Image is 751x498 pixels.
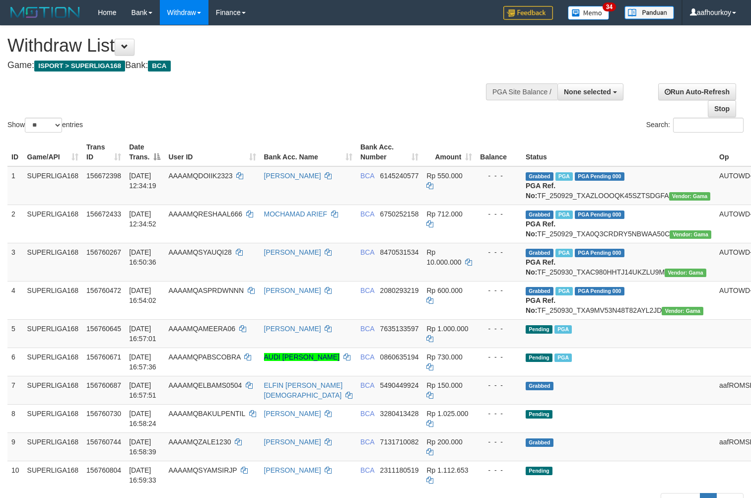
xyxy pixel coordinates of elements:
span: [DATE] 16:57:51 [129,381,156,399]
td: SUPERLIGA168 [23,166,83,205]
span: BCA [360,381,374,389]
span: Copy 8470531534 to clipboard [380,248,419,256]
span: Grabbed [526,211,553,219]
div: - - - [480,285,518,295]
span: Rp 730.000 [426,353,462,361]
img: panduan.png [624,6,674,19]
span: 156760267 [86,248,121,256]
div: - - - [480,352,518,362]
span: Copy 3280413428 to clipboard [380,410,419,418]
div: - - - [480,437,518,447]
span: 156760687 [86,381,121,389]
span: 156760730 [86,410,121,418]
span: AAAAMQSYAUQI28 [168,248,231,256]
h1: Withdraw List [7,36,491,56]
a: ELFIN [PERSON_NAME][DEMOGRAPHIC_DATA] [264,381,343,399]
a: AUDI [PERSON_NAME] [264,353,340,361]
span: 156760472 [86,286,121,294]
a: [PERSON_NAME] [264,438,321,446]
span: BCA [360,248,374,256]
span: Grabbed [526,172,553,181]
span: Copy 7635133597 to clipboard [380,325,419,333]
div: - - - [480,171,518,181]
a: [PERSON_NAME] [264,410,321,418]
button: None selected [557,83,623,100]
span: [DATE] 16:50:36 [129,248,156,266]
b: PGA Ref. No: [526,182,555,200]
td: SUPERLIGA168 [23,348,83,376]
a: [PERSON_NAME] [264,286,321,294]
th: Bank Acc. Name: activate to sort column ascending [260,138,356,166]
td: SUPERLIGA168 [23,404,83,432]
td: TF_250930_TXAC980HHTJ14UKZLU9M [522,243,715,281]
td: 8 [7,404,23,432]
span: Rp 712.000 [426,210,462,218]
span: 156760671 [86,353,121,361]
span: Rp 150.000 [426,381,462,389]
span: PGA Pending [575,249,624,257]
img: MOTION_logo.png [7,5,83,20]
div: - - - [480,324,518,334]
span: BCA [360,353,374,361]
span: Grabbed [526,287,553,295]
h4: Game: Bank: [7,61,491,71]
span: BCA [360,325,374,333]
span: Grabbed [526,382,553,390]
td: TF_250929_TXA0Q3CRDRY5NBWAA50C [522,205,715,243]
span: AAAAMQZALE1230 [168,438,231,446]
th: Bank Acc. Number: activate to sort column ascending [356,138,423,166]
span: Marked by aafsoycanthlai [555,249,573,257]
a: MOCHAMAD ARIEF [264,210,328,218]
a: Run Auto-Refresh [658,83,736,100]
span: AAAAMQRESHAAL666 [168,210,242,218]
span: PGA Pending [575,287,624,295]
span: Vendor URL: https://trx31.1velocity.biz [669,192,711,201]
span: [DATE] 16:58:24 [129,410,156,427]
div: - - - [480,409,518,419]
span: Copy 6750252158 to clipboard [380,210,419,218]
td: 9 [7,432,23,461]
th: ID [7,138,23,166]
span: [DATE] 16:57:01 [129,325,156,343]
b: PGA Ref. No: [526,296,555,314]
span: 156760744 [86,438,121,446]
span: BCA [360,210,374,218]
td: 3 [7,243,23,281]
span: [DATE] 16:59:33 [129,466,156,484]
label: Show entries [7,118,83,133]
span: 156672433 [86,210,121,218]
span: PGA Pending [575,172,624,181]
a: [PERSON_NAME] [264,325,321,333]
td: 5 [7,319,23,348]
span: Marked by aafsoycanthlai [555,211,573,219]
td: TF_250929_TXAZLOOOQK45SZTSDGFA [522,166,715,205]
td: 2 [7,205,23,243]
span: Marked by aafsoycanthlai [555,287,573,295]
span: Copy 2080293219 to clipboard [380,286,419,294]
td: 1 [7,166,23,205]
a: [PERSON_NAME] [264,248,321,256]
td: 7 [7,376,23,404]
span: Rp 550.000 [426,172,462,180]
span: Copy 6145240577 to clipboard [380,172,419,180]
span: 156760645 [86,325,121,333]
span: Copy 2311180519 to clipboard [380,466,419,474]
a: [PERSON_NAME] [264,466,321,474]
span: BCA [360,438,374,446]
td: SUPERLIGA168 [23,205,83,243]
th: User ID: activate to sort column ascending [164,138,260,166]
span: Rp 200.000 [426,438,462,446]
b: PGA Ref. No: [526,220,555,238]
span: Marked by aafsoycanthlai [554,325,572,334]
th: Game/API: activate to sort column ascending [23,138,83,166]
span: Rp 1.025.000 [426,410,468,418]
div: - - - [480,209,518,219]
span: BCA [360,410,374,418]
span: AAAAMQAMEERA06 [168,325,235,333]
span: ISPORT > SUPERLIGA168 [34,61,125,71]
span: BCA [360,466,374,474]
span: [DATE] 12:34:19 [129,172,156,190]
td: SUPERLIGA168 [23,376,83,404]
span: [DATE] 16:54:02 [129,286,156,304]
td: SUPERLIGA168 [23,432,83,461]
